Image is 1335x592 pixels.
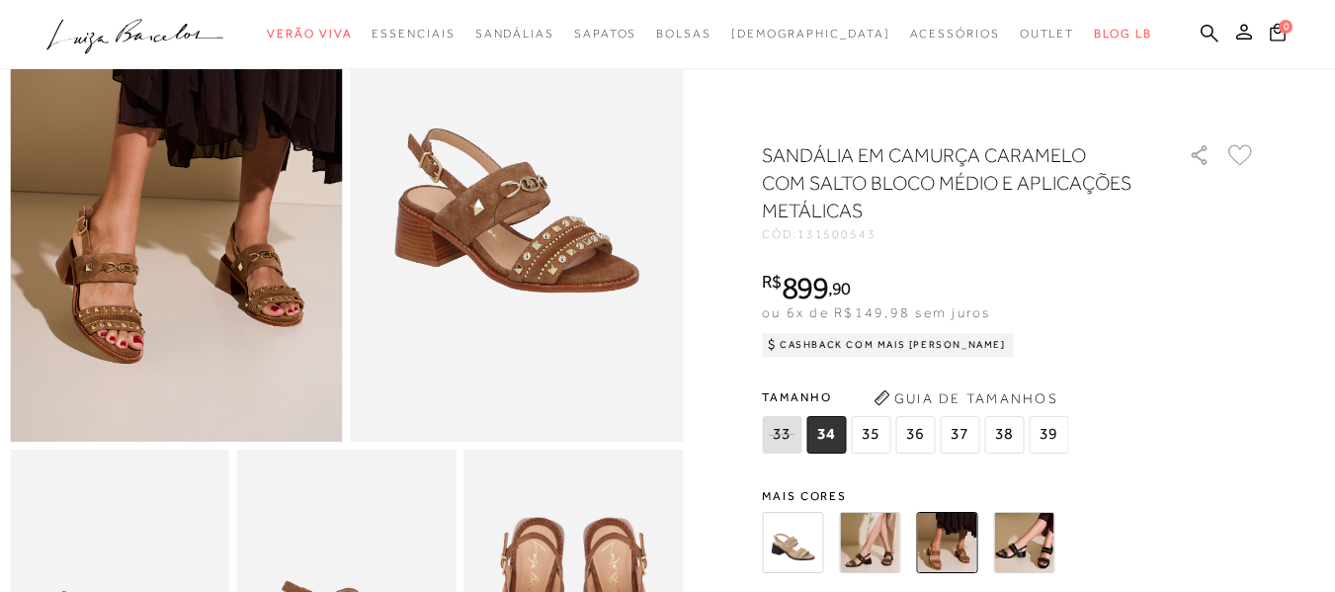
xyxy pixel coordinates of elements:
a: noSubCategoriesText [731,16,890,52]
a: BLOG LB [1094,16,1151,52]
span: Outlet [1020,27,1075,41]
span: ou 6x de R$149,98 sem juros [762,304,990,320]
button: Guia de Tamanhos [867,382,1064,414]
a: categoryNavScreenReaderText [656,16,711,52]
a: categoryNavScreenReaderText [475,16,554,52]
span: 35 [851,416,890,454]
a: categoryNavScreenReaderText [910,16,1000,52]
span: Bolsas [656,27,711,41]
img: SANDÁLIA EM CAMURÇA CARAMELO COM SALTO BLOCO MÉDIO E APLICAÇÕES METÁLICAS [916,512,977,573]
a: categoryNavScreenReaderText [372,16,455,52]
span: 131500543 [797,227,876,241]
img: SANDÁLIA EM COURO PRETO COM SALTO BLOCO MÉDIO E APLICAÇÕES METÁLICAS [993,512,1054,573]
span: 36 [895,416,935,454]
a: categoryNavScreenReaderText [1020,16,1075,52]
span: BLOG LB [1094,27,1151,41]
button: 0 [1264,22,1292,48]
a: categoryNavScreenReaderText [267,16,352,52]
span: Tamanho [762,382,1073,412]
img: SANDÁLIA EM CAMURÇA CAFÉ COM SALTO BLOCO MÉDIO E APLICAÇÕES METÁLICAS [839,512,900,573]
div: Cashback com Mais [PERSON_NAME] [762,333,1014,357]
span: Mais cores [762,490,1256,502]
div: CÓD: [762,228,1157,240]
span: 899 [782,270,828,305]
span: [DEMOGRAPHIC_DATA] [731,27,890,41]
span: Sandálias [475,27,554,41]
i: R$ [762,273,782,291]
img: SANDÁLIA EM CAMURÇA BEGE FENDI COM SALTO BLOCO MÉDIO E APLICAÇÕES METÁLICAS [762,512,823,573]
i: , [828,280,851,297]
span: 39 [1029,416,1068,454]
span: Acessórios [910,27,1000,41]
span: Essenciais [372,27,455,41]
span: 37 [940,416,979,454]
span: Verão Viva [267,27,352,41]
a: categoryNavScreenReaderText [574,16,636,52]
span: 90 [832,278,851,298]
span: 34 [806,416,846,454]
span: 38 [984,416,1024,454]
h1: SANDÁLIA EM CAMURÇA CARAMELO COM SALTO BLOCO MÉDIO E APLICAÇÕES METÁLICAS [762,141,1132,224]
span: 0 [1279,20,1293,34]
span: Sapatos [574,27,636,41]
span: 33 [762,416,801,454]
